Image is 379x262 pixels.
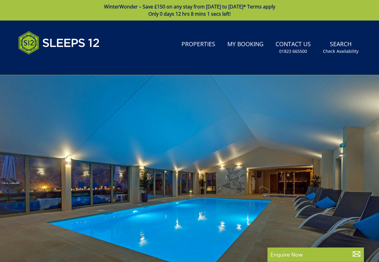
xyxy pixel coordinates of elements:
a: SearchCheck Availability [321,38,361,57]
a: Contact Us01823 665500 [273,38,313,57]
iframe: Customer reviews powered by Trustpilot [15,62,79,67]
p: Enquire Now [270,251,361,258]
a: My Booking [225,38,266,51]
small: Check Availability [323,48,358,54]
small: 01823 665500 [279,48,307,54]
img: Sleeps 12 [18,28,100,58]
span: Only 0 days 12 hrs 8 mins 1 secs left! [148,11,231,17]
a: Properties [179,38,218,51]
